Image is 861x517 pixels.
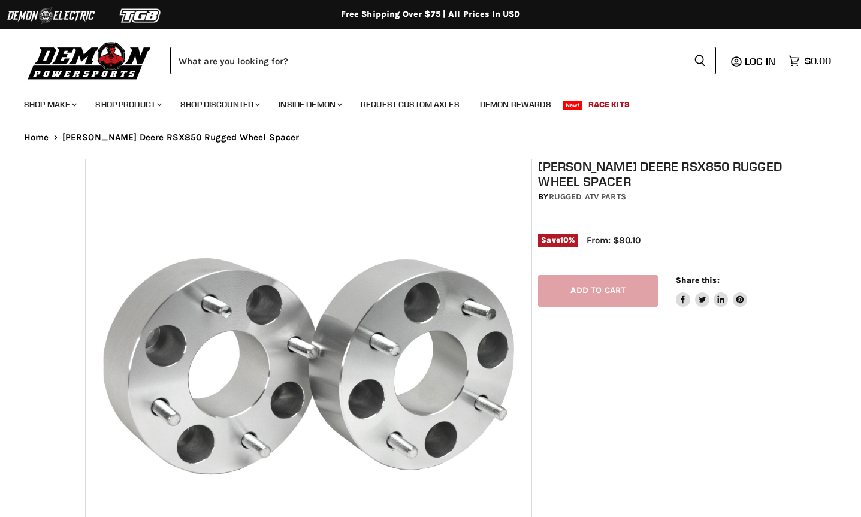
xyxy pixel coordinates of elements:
span: Share this: [676,276,719,285]
a: Shop Product [86,92,169,117]
aside: Share this: [676,275,747,307]
a: Log in [739,56,783,66]
input: Search [170,47,684,74]
img: TGB Logo 2 [96,4,186,27]
a: Shop Make [15,92,84,117]
h1: [PERSON_NAME] Deere RSX850 Rugged Wheel Spacer [538,159,782,189]
span: Log in [745,55,775,67]
a: Request Custom Axles [352,92,469,117]
img: Demon Powersports [24,39,155,81]
a: Home [24,132,49,143]
span: Save % [538,234,578,247]
a: Inside Demon [270,92,349,117]
a: Shop Discounted [171,92,267,117]
button: Search [684,47,716,74]
form: Product [170,47,716,74]
a: Demon Rewards [471,92,560,117]
a: Race Kits [579,92,639,117]
div: by [538,191,782,204]
span: [PERSON_NAME] Deere RSX850 Rugged Wheel Spacer [62,132,300,143]
span: New! [563,101,583,110]
a: Rugged ATV Parts [549,192,626,202]
span: From: $80.10 [587,235,641,246]
span: 10 [560,235,569,244]
img: Demon Electric Logo 2 [6,4,96,27]
span: $0.00 [805,55,831,66]
a: $0.00 [783,52,837,69]
ul: Main menu [15,87,828,117]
